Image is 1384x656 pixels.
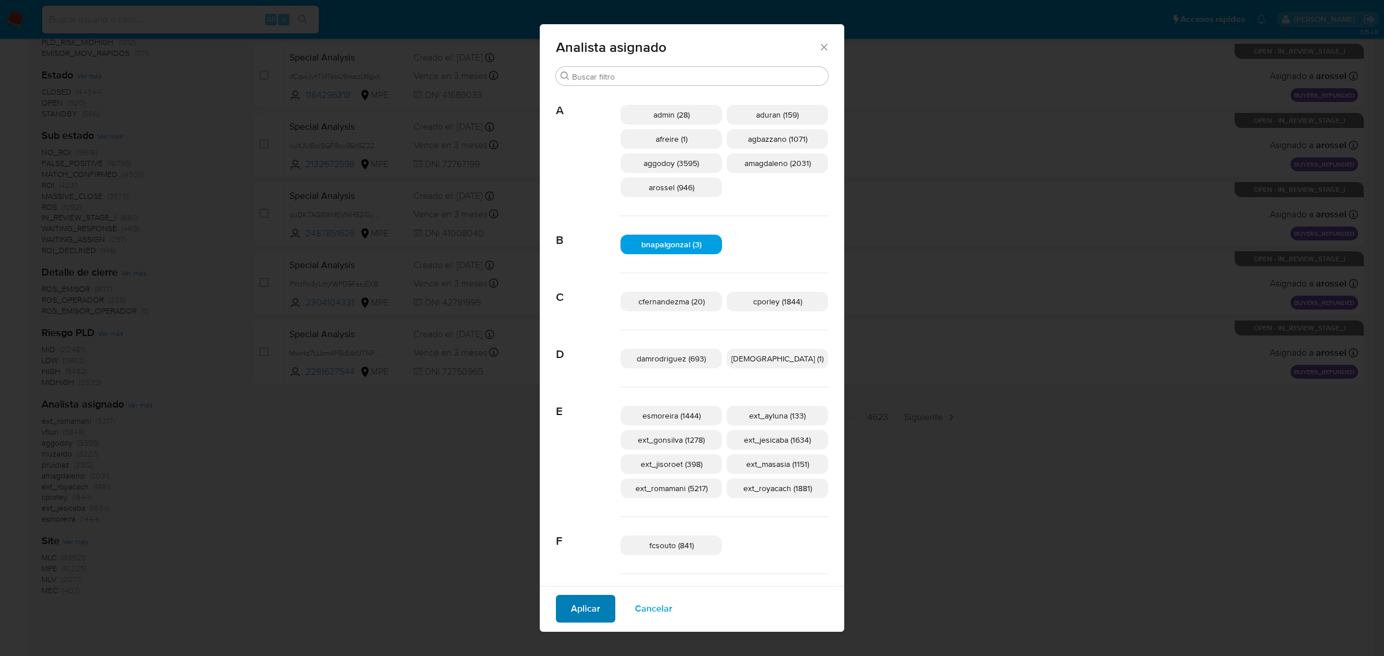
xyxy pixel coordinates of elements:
[620,349,722,368] div: damrodriguez (693)
[561,71,570,81] button: Buscar
[556,517,620,548] span: F
[731,353,823,364] span: [DEMOGRAPHIC_DATA] (1)
[641,239,702,250] span: bnapalgonzal (3)
[556,86,620,118] span: A
[620,536,722,555] div: fcsouto (841)
[637,353,706,364] span: damrodriguez (693)
[727,454,828,474] div: ext_masasia (1151)
[638,296,705,307] span: cfernandezma (20)
[556,330,620,361] span: D
[727,406,828,425] div: ext_ayluna (133)
[656,133,687,145] span: afreire (1)
[653,109,690,120] span: admin (28)
[572,71,823,82] input: Buscar filtro
[644,157,699,169] span: aggodoy (3595)
[727,129,828,149] div: agbazzano (1071)
[620,129,722,149] div: afreire (1)
[746,458,809,470] span: ext_masasia (1151)
[556,387,620,419] span: E
[635,482,708,494] span: ext_romamani (5217)
[749,410,806,421] span: ext_ayluna (133)
[638,434,705,446] span: ext_gonsilva (1278)
[818,42,829,52] button: Cerrar
[641,458,702,470] span: ext_jisoroet (398)
[744,434,811,446] span: ext_jesicaba (1634)
[756,109,799,120] span: aduran (159)
[727,430,828,450] div: ext_jesicaba (1634)
[620,406,722,425] div: esmoreira (1444)
[649,182,694,193] span: arossel (946)
[642,410,701,421] span: esmoreira (1444)
[620,153,722,173] div: aggodoy (3595)
[748,133,807,145] span: agbazzano (1071)
[620,595,687,623] button: Cancelar
[620,478,722,498] div: ext_romamani (5217)
[620,105,722,125] div: admin (28)
[556,574,620,605] span: G
[620,292,722,311] div: cfernandezma (20)
[753,296,802,307] span: cporley (1844)
[620,235,722,254] div: bnapalgonzal (3)
[620,430,722,450] div: ext_gonsilva (1278)
[727,478,828,498] div: ext_royacach (1881)
[649,540,694,551] span: fcsouto (841)
[727,349,828,368] div: [DEMOGRAPHIC_DATA] (1)
[620,454,722,474] div: ext_jisoroet (398)
[727,105,828,125] div: aduran (159)
[556,40,818,54] span: Analista asignado
[727,292,828,311] div: cporley (1844)
[556,595,615,623] button: Aplicar
[635,596,672,621] span: Cancelar
[571,596,600,621] span: Aplicar
[620,178,722,197] div: arossel (946)
[727,153,828,173] div: amagdaleno (2031)
[556,216,620,247] span: B
[556,273,620,304] span: C
[744,157,811,169] span: amagdaleno (2031)
[743,482,812,494] span: ext_royacach (1881)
